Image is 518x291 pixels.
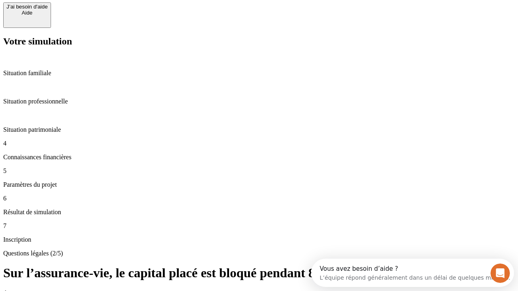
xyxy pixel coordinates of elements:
iframe: Intercom live chat [490,264,510,283]
p: 6 [3,195,515,202]
p: 7 [3,222,515,230]
h1: Sur l’assurance-vie, le capital placé est bloqué pendant 8 ans ? [3,266,515,280]
p: Paramètres du projet [3,181,515,188]
div: L’équipe répond généralement dans un délai de quelques minutes. [8,13,199,22]
h2: Votre simulation [3,36,515,47]
p: Inscription [3,236,515,243]
p: Connaissances financières [3,154,515,161]
button: J’ai besoin d'aideAide [3,2,51,28]
p: Questions légales (2/5) [3,250,515,257]
p: Situation patrimoniale [3,126,515,133]
p: Résultat de simulation [3,209,515,216]
div: Aide [6,10,48,16]
p: Situation familiale [3,70,515,77]
p: 5 [3,167,515,175]
div: Vous avez besoin d’aide ? [8,7,199,13]
p: 4 [3,140,515,147]
div: Ouvrir le Messenger Intercom [3,3,223,25]
p: Situation professionnelle [3,98,515,105]
div: J’ai besoin d'aide [6,4,48,10]
iframe: Intercom live chat discovery launcher [311,259,514,287]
